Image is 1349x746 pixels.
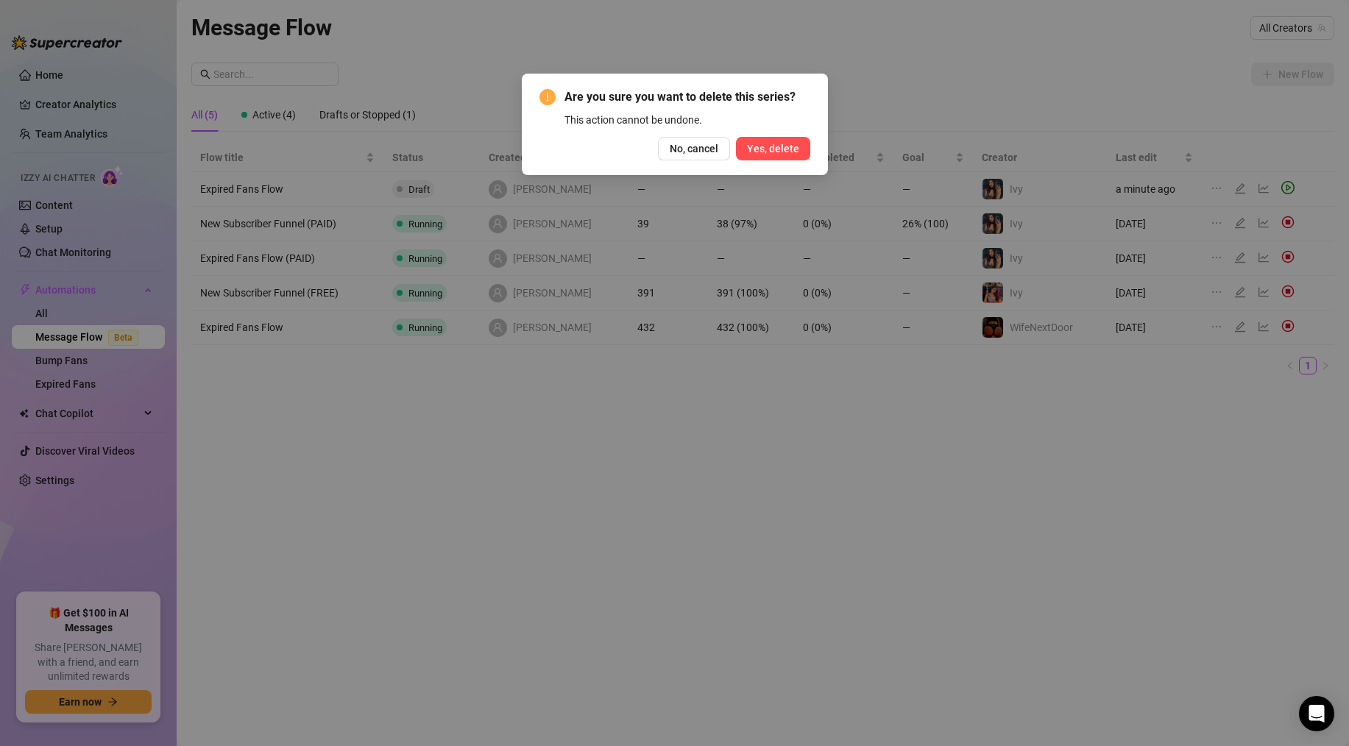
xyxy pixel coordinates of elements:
span: No, cancel [670,143,718,154]
span: exclamation-circle [539,89,556,105]
span: Are you sure you want to delete this series? [564,88,810,106]
div: Open Intercom Messenger [1299,696,1334,731]
button: No, cancel [658,137,730,160]
div: This action cannot be undone. [564,112,810,128]
button: Yes, delete [736,137,810,160]
span: Yes, delete [747,143,799,154]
